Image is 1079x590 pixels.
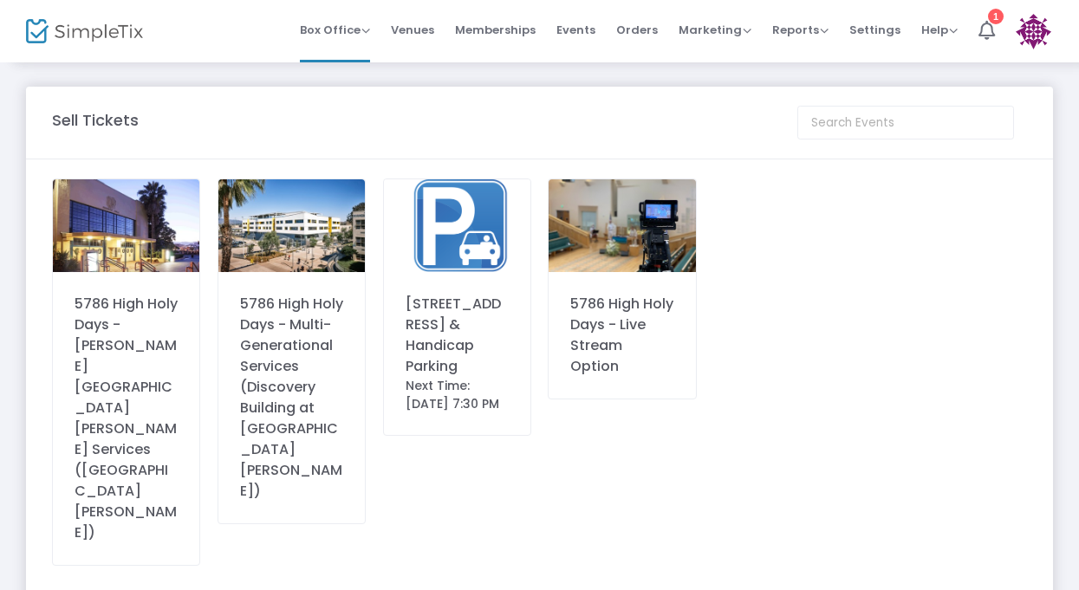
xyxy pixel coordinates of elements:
span: Reports [772,22,829,38]
span: Box Office [300,22,370,38]
div: 5786 High Holy Days - Live Stream Option [570,294,673,377]
img: 638910584985590434638576272352431980HHDParkingImage.png [384,179,530,272]
span: Marketing [679,22,751,38]
span: Memberships [455,8,536,52]
span: Venues [391,8,434,52]
span: Orders [616,8,658,52]
img: SaMoHighDiscoveryBuilding.jpg [218,179,365,272]
div: 1 [988,9,1004,24]
span: Events [556,8,595,52]
m-panel-title: Sell Tickets [52,108,139,132]
div: 5786 High Holy Days - [PERSON_NAME][GEOGRAPHIC_DATA][PERSON_NAME] Services ([GEOGRAPHIC_DATA][PER... [75,294,178,543]
div: 5786 High Holy Days - Multi-Generational Services (Discovery Building at [GEOGRAPHIC_DATA][PERSON... [240,294,343,502]
div: [STREET_ADDRESS] & Handicap Parking [406,294,509,377]
img: 638576269594860971638261109720977930637953388428885090KILivestreamHHDImage.jpg [549,179,695,272]
span: Settings [849,8,900,52]
div: Next Time: [DATE] 7:30 PM [406,377,509,413]
span: Help [921,22,958,38]
input: Search Events [797,106,1014,139]
img: 638576232061168971638242796451800326637953335197422082BarnumHallDuskOutside.jpeg [53,179,199,272]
